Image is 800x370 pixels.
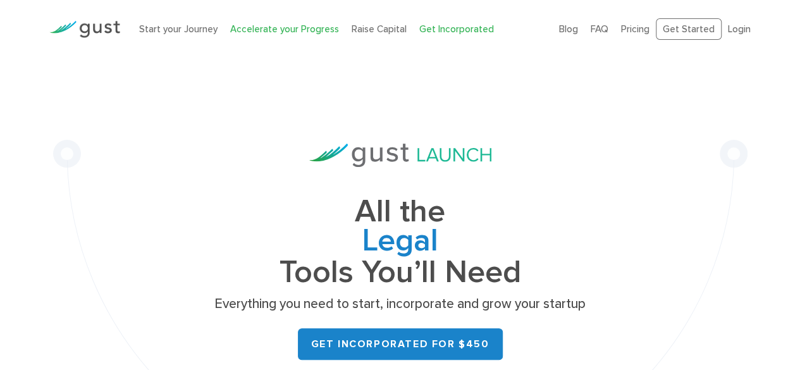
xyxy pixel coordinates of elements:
a: Raise Capital [352,23,407,35]
h1: All the Tools You’ll Need [211,197,590,287]
img: Gust Launch Logo [309,144,491,167]
a: Blog [559,23,578,35]
a: FAQ [591,23,608,35]
img: Gust Logo [49,21,120,38]
a: Accelerate your Progress [230,23,339,35]
a: Get Started [656,18,722,40]
a: Get Incorporated [419,23,494,35]
a: Login [728,23,751,35]
span: Legal [211,226,590,258]
a: Pricing [621,23,649,35]
a: Start your Journey [139,23,218,35]
a: Get Incorporated for $450 [298,328,503,360]
p: Everything you need to start, incorporate and grow your startup [211,295,590,313]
